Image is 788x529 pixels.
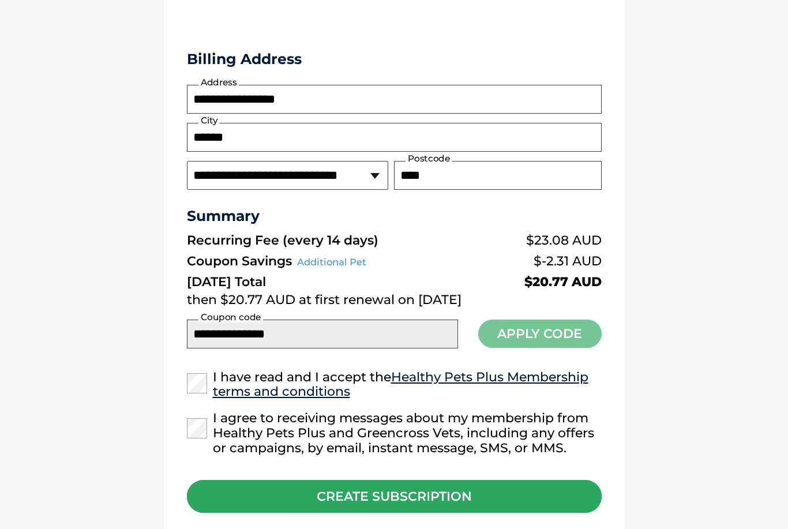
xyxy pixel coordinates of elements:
[478,320,602,348] button: Apply Code
[481,251,602,272] td: $-2.31 AUD
[187,373,207,393] input: I have read and I accept theHealthy Pets Plus Membership terms and conditions
[198,312,263,322] label: Coupon code
[187,230,481,251] td: Recurring Fee (every 14 days)
[187,50,602,67] h3: Billing Address
[187,290,602,310] td: then $20.77 AUD at first renewal on [DATE]
[187,272,481,290] td: [DATE] Total
[187,207,602,224] h3: Summary
[406,154,452,164] label: Postcode
[187,480,602,513] div: CREATE SUBSCRIPTION
[187,418,207,438] input: I agree to receiving messages about my membership from Healthy Pets Plus and Greencross Vets, inc...
[292,254,373,271] span: Additional Pet
[187,411,602,455] label: I agree to receiving messages about my membership from Healthy Pets Plus and Greencross Vets, inc...
[198,78,239,88] label: Address
[198,116,219,126] label: City
[481,230,602,251] td: $23.08 AUD
[187,251,481,272] td: Coupon Savings
[187,370,602,400] label: I have read and I accept the
[213,369,588,400] a: Healthy Pets Plus Membership terms and conditions
[481,272,602,290] td: $20.77 AUD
